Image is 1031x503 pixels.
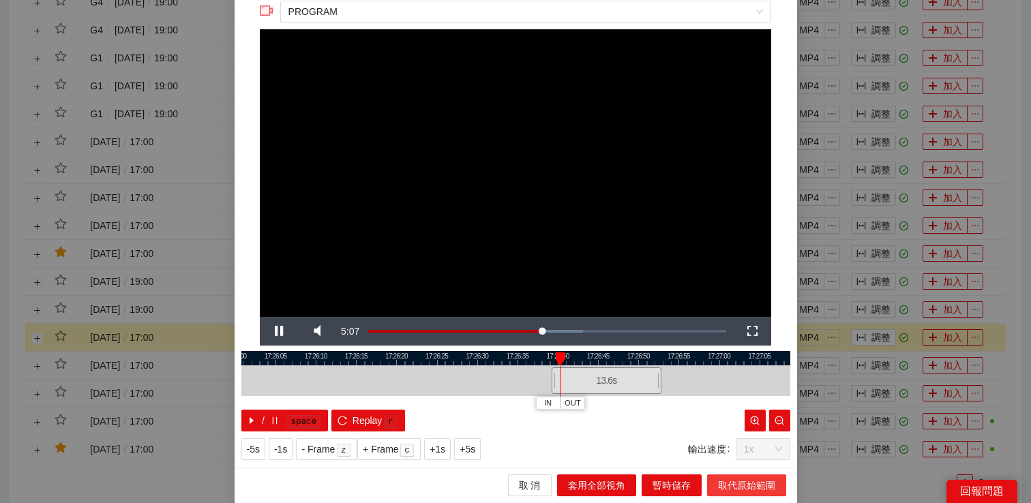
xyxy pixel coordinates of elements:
span: -1s [274,442,287,457]
span: reload [338,416,347,427]
button: + Framec [357,438,421,460]
kbd: c [400,444,414,457]
button: IN [536,397,561,410]
span: 暫時儲存 [653,478,691,493]
button: OUT [561,397,585,410]
kbd: r [384,415,398,429]
span: - Frame [301,442,335,457]
button: reloadReplayr [331,410,404,431]
span: / [262,413,265,428]
button: Mute [298,317,336,346]
span: video-camera [260,4,273,18]
span: 套用全部視角 [568,478,625,493]
button: Pause [260,317,298,346]
span: pause [270,416,280,427]
button: zoom-in [745,410,766,431]
button: +5s [454,438,481,460]
span: IN [544,397,552,410]
button: +1s [424,438,451,460]
kbd: z [337,444,350,457]
span: caret-right [247,416,256,427]
kbd: space [286,415,320,429]
button: caret-right/pausespace [241,410,329,431]
span: OUT [565,397,581,410]
button: zoom-out [769,410,790,431]
button: - Framez [296,438,357,460]
span: zoom-in [750,416,760,427]
span: 取代原始範圍 [718,478,775,493]
span: 5:07 [341,326,359,337]
span: PROGRAM [288,1,763,22]
span: -5s [247,442,260,457]
span: +5s [460,442,475,457]
button: Fullscreen [733,317,771,346]
button: 取 消 [508,474,552,496]
div: 13.6 s [551,367,661,394]
span: Replay [353,413,383,428]
div: 回報問題 [946,480,1017,503]
span: 取 消 [519,478,541,493]
label: 輸出速度 [688,438,736,460]
div: Video Player [260,29,771,317]
span: zoom-out [775,416,784,427]
span: 1x [744,439,782,459]
button: 暫時儲存 [642,474,702,496]
span: +1s [430,442,445,457]
button: -5s [241,438,265,460]
button: 套用全部視角 [557,474,636,496]
button: 取代原始範圍 [707,474,786,496]
div: Progress Bar [368,330,726,333]
button: -1s [269,438,293,460]
span: + Frame [363,442,399,457]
